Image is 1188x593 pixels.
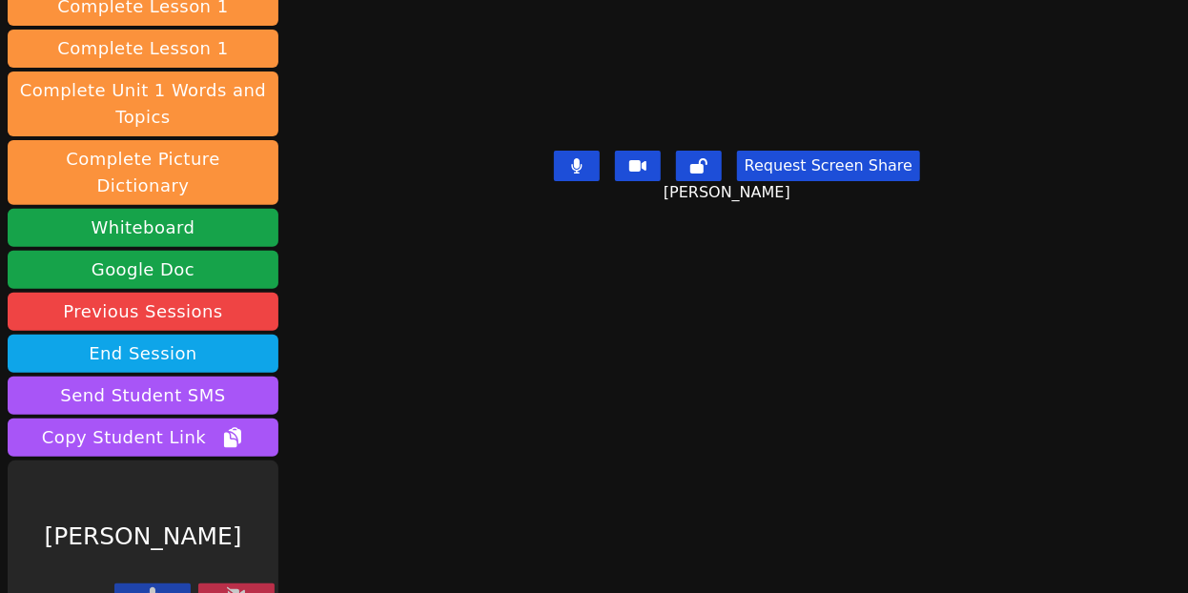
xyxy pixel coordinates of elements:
button: End Session [8,335,278,373]
a: Previous Sessions [8,293,278,331]
button: Complete Picture Dictionary [8,140,278,205]
a: Google Doc [8,251,278,289]
button: Whiteboard [8,209,278,247]
button: Complete Lesson 1 [8,30,278,68]
button: Send Student SMS [8,377,278,415]
span: Copy Student Link [42,424,244,451]
button: Request Screen Share [737,151,920,181]
button: Complete Unit 1 Words and Topics [8,72,278,136]
button: Copy Student Link [8,419,278,457]
span: [PERSON_NAME] [664,181,795,204]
